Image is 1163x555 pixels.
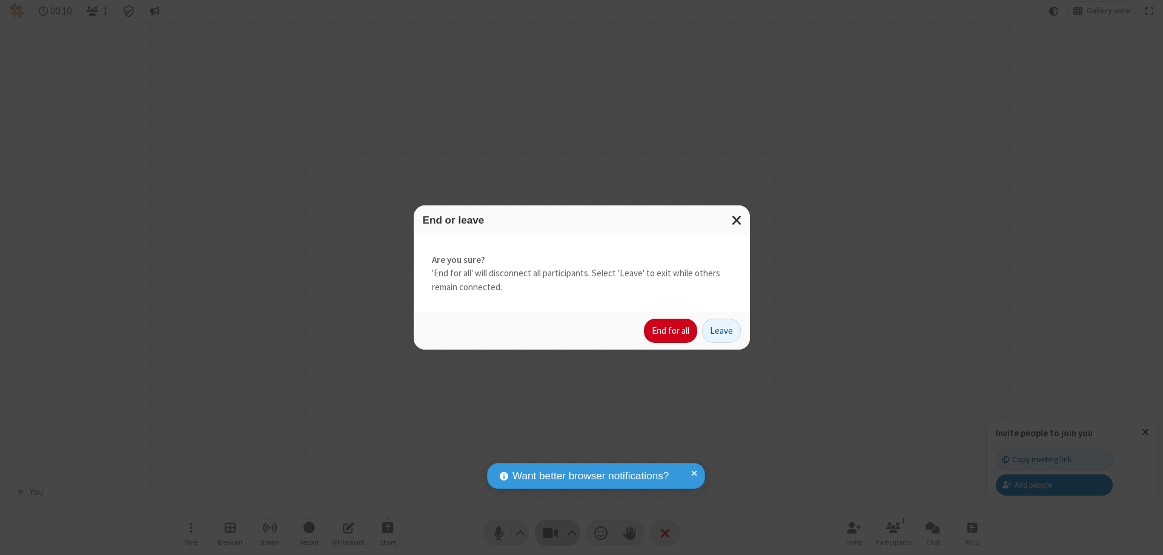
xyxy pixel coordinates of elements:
h3: End or leave [423,214,741,226]
button: Close modal [724,205,750,235]
button: End for all [644,319,697,343]
div: 'End for all' will disconnect all participants. Select 'Leave' to exit while others remain connec... [414,235,750,313]
strong: Are you sure? [432,253,732,267]
button: Leave [702,319,741,343]
span: Want better browser notifications? [512,468,669,484]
